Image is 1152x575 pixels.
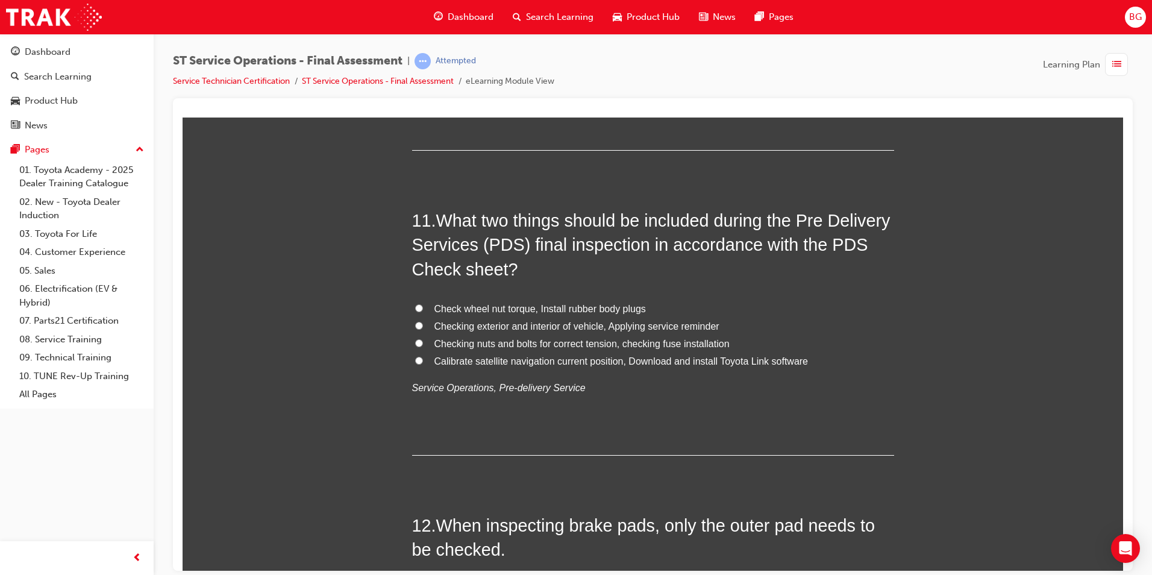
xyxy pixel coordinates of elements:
[5,139,149,161] button: Pages
[11,121,20,131] span: news-icon
[6,4,102,31] img: Trak
[230,265,403,275] em: Service Operations, Pre-delivery Service
[233,187,240,195] input: Check wheel nut torque, Install rubber body plugs
[1043,58,1100,72] span: Learning Plan
[233,222,240,230] input: Checking nuts and bolts for correct tension, checking fuse installation
[407,54,410,68] span: |
[230,93,708,162] span: What two things should be included during the Pre Delivery Services (PDS) final inspection in acc...
[14,330,149,349] a: 08. Service Training
[5,41,149,63] a: Dashboard
[11,96,20,107] span: car-icon
[233,204,240,212] input: Checking exterior and interior of vehicle, Applying service reminder
[11,47,20,58] span: guage-icon
[627,10,680,24] span: Product Hub
[466,75,554,89] li: eLearning Module View
[25,45,70,59] div: Dashboard
[503,5,603,30] a: search-iconSearch Learning
[415,53,431,69] span: learningRecordVerb_ATTEMPT-icon
[1129,10,1142,24] span: BG
[1125,7,1146,28] button: BG
[613,10,622,25] span: car-icon
[230,398,692,442] span: When inspecting brake pads, only the outer pad needs to be checked.
[302,76,454,86] a: ST Service Operations - Final Assessment
[136,142,144,158] span: up-icon
[5,66,149,88] a: Search Learning
[14,193,149,225] a: 02. New - Toyota Dealer Induction
[252,239,626,249] span: Calibrate satellite navigation current position, Download and install Toyota Link software
[11,145,20,156] span: pages-icon
[173,54,402,68] span: ST Service Operations - Final Assessment
[1043,53,1133,76] button: Learning Plan
[14,348,149,367] a: 09. Technical Training
[434,10,443,25] span: guage-icon
[5,115,149,137] a: News
[14,262,149,280] a: 05. Sales
[513,10,521,25] span: search-icon
[745,5,803,30] a: pages-iconPages
[14,243,149,262] a: 04. Customer Experience
[526,10,593,24] span: Search Learning
[14,161,149,193] a: 01. Toyota Academy - 2025 Dealer Training Catalogue
[5,39,149,139] button: DashboardSearch LearningProduct HubNews
[1111,534,1140,563] div: Open Intercom Messenger
[25,143,49,157] div: Pages
[173,76,290,86] a: Service Technician Certification
[25,94,78,108] div: Product Hub
[252,186,463,196] span: Check wheel nut torque, Install rubber body plugs
[14,280,149,312] a: 06. Electrification (EV & Hybrid)
[11,72,19,83] span: search-icon
[25,119,48,133] div: News
[133,551,142,566] span: prev-icon
[14,312,149,330] a: 07. Parts21 Certification
[769,10,794,24] span: Pages
[424,5,503,30] a: guage-iconDashboard
[713,10,736,24] span: News
[230,91,712,164] h2: 11 .
[14,225,149,244] a: 03. Toyota For Life
[24,70,92,84] div: Search Learning
[14,367,149,386] a: 10. TUNE Rev-Up Training
[436,55,476,67] div: Attempted
[14,385,149,404] a: All Pages
[603,5,689,30] a: car-iconProduct Hub
[233,239,240,247] input: Calibrate satellite navigation current position, Download and install Toyota Link software
[5,90,149,112] a: Product Hub
[1112,57,1121,72] span: list-icon
[230,396,712,445] h2: 12 .
[252,204,537,214] span: Checking exterior and interior of vehicle, Applying service reminder
[448,10,493,24] span: Dashboard
[689,5,745,30] a: news-iconNews
[252,221,547,231] span: Checking nuts and bolts for correct tension, checking fuse installation
[755,10,764,25] span: pages-icon
[699,10,708,25] span: news-icon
